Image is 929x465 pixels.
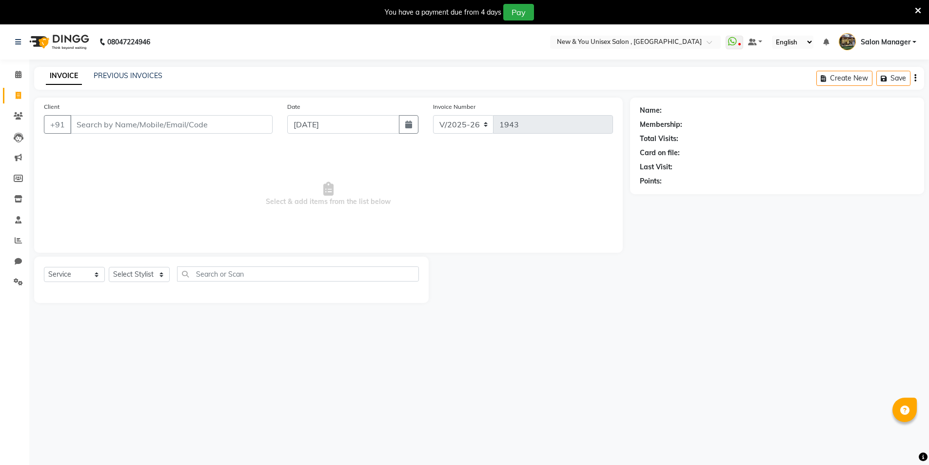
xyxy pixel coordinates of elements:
[70,115,273,134] input: Search by Name/Mobile/Email/Code
[44,102,59,111] label: Client
[433,102,475,111] label: Invoice Number
[385,7,501,18] div: You have a payment due from 4 days
[107,28,150,56] b: 08047224946
[861,37,910,47] span: Salon Manager
[46,67,82,85] a: INVOICE
[503,4,534,20] button: Pay
[94,71,162,80] a: PREVIOUS INVOICES
[640,148,680,158] div: Card on file:
[640,162,672,172] div: Last Visit:
[816,71,872,86] button: Create New
[640,120,682,130] div: Membership:
[640,134,678,144] div: Total Visits:
[640,105,662,116] div: Name:
[44,115,71,134] button: +91
[876,71,910,86] button: Save
[25,28,92,56] img: logo
[839,33,856,50] img: Salon Manager
[177,266,419,282] input: Search or Scan
[888,426,919,455] iframe: chat widget
[44,145,613,243] span: Select & add items from the list below
[640,176,662,186] div: Points:
[287,102,300,111] label: Date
